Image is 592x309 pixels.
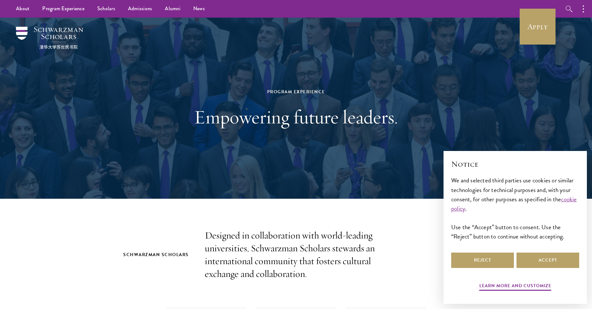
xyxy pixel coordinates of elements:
[451,253,514,268] button: Reject
[205,229,387,280] p: Designed in collaboration with world-leading universities, Schwarzman Scholars stewards an intern...
[186,105,406,129] h1: Empowering future leaders.
[451,176,579,241] div: We and selected third parties use cookies or similar technologies for technical purposes and, wit...
[451,159,579,170] h2: Notice
[16,27,83,49] img: Schwarzman Scholars
[451,195,577,213] a: cookie policy
[479,282,551,292] button: Learn more and customize
[123,251,192,259] h2: Schwarzman Scholars
[516,253,579,268] button: Accept
[520,9,556,45] a: Apply
[186,88,406,96] div: Program Experience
